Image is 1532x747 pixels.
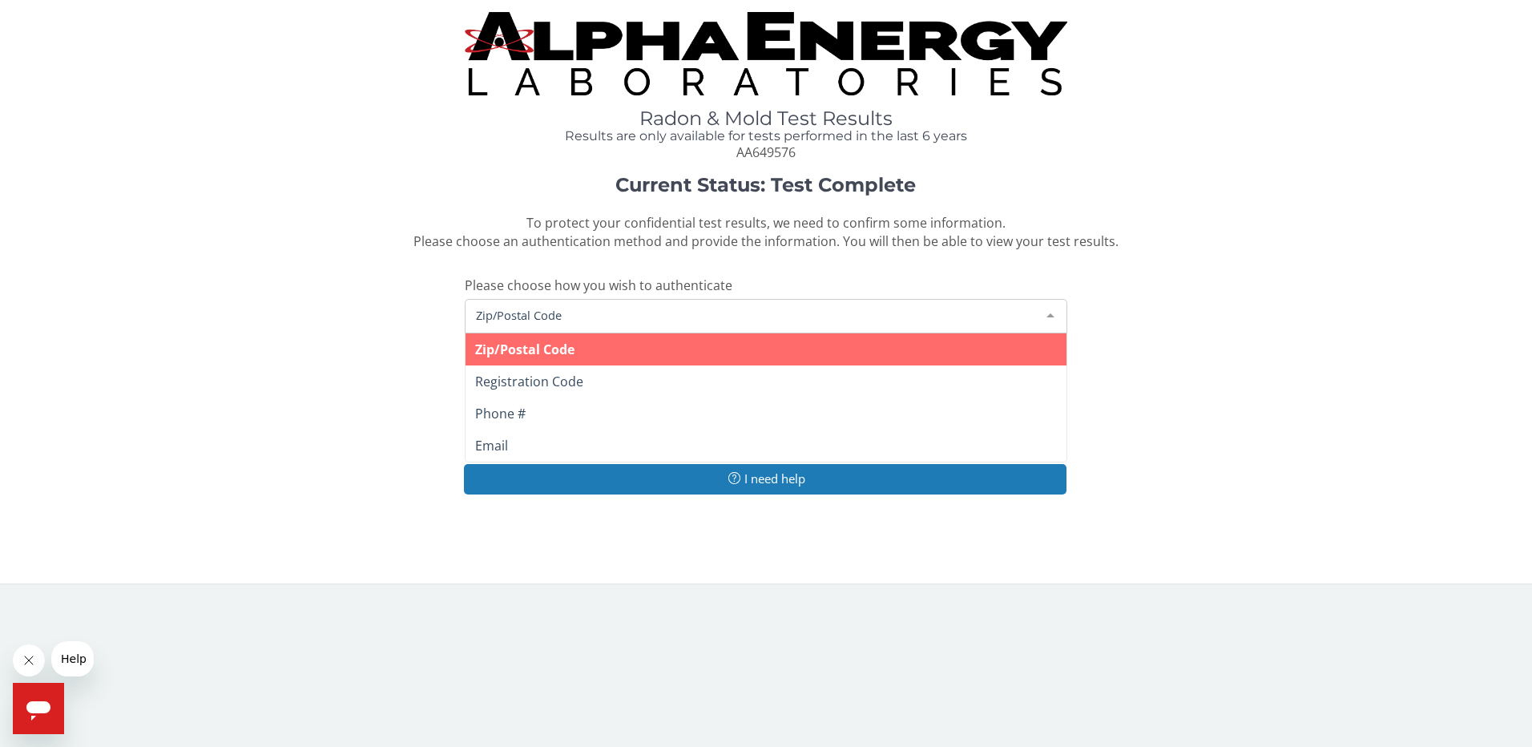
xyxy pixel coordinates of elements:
h1: Radon & Mold Test Results [465,108,1068,129]
img: TightCrop.jpg [465,12,1068,95]
button: I need help [464,464,1067,494]
span: Phone # [475,405,526,422]
iframe: Button to launch messaging window [13,683,64,734]
strong: Current Status: Test Complete [615,173,916,196]
h4: Results are only available for tests performed in the last 6 years [465,129,1068,143]
span: Email [475,437,508,454]
span: Zip/Postal Code [475,341,574,358]
span: Please choose how you wish to authenticate [465,277,732,294]
iframe: Close message [13,644,45,676]
span: Zip/Postal Code [472,306,1035,324]
span: AA649576 [736,143,796,161]
span: To protect your confidential test results, we need to confirm some information. Please choose an ... [413,214,1119,250]
span: Registration Code [475,373,583,390]
iframe: Message from company [51,641,94,676]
